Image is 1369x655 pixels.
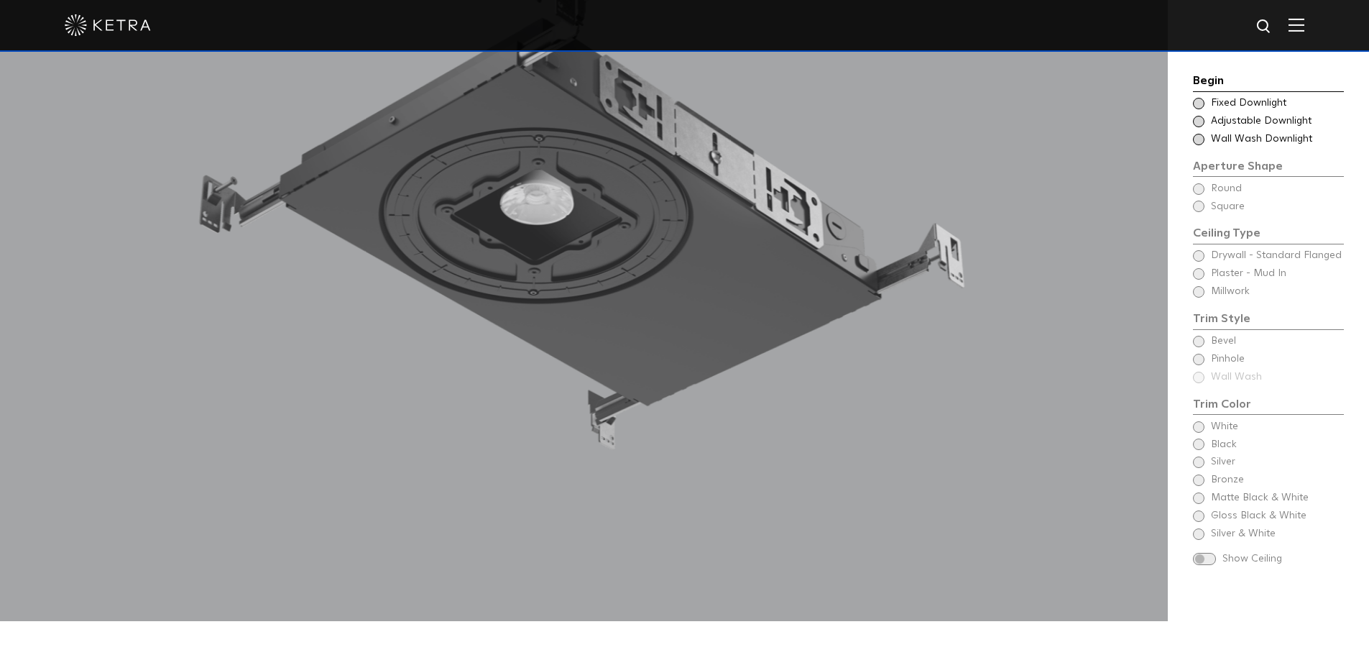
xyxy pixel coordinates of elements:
[1289,18,1304,32] img: Hamburger%20Nav.svg
[1193,72,1344,92] div: Begin
[65,14,151,36] img: ketra-logo-2019-white
[1211,96,1342,111] span: Fixed Downlight
[1211,132,1342,147] span: Wall Wash Downlight
[1211,114,1342,129] span: Adjustable Downlight
[1222,552,1344,567] span: Show Ceiling
[1255,18,1273,36] img: search icon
